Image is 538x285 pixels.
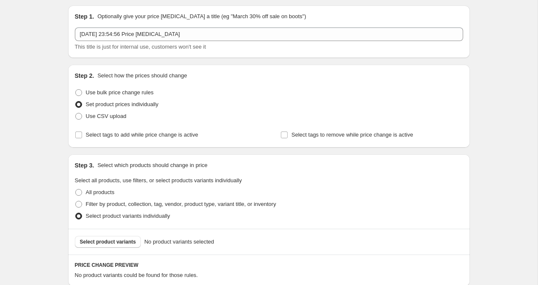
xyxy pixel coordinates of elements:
[97,71,187,80] p: Select how the prices should change
[75,161,94,170] h2: Step 3.
[75,27,463,41] input: 30% off holiday sale
[291,132,413,138] span: Select tags to remove while price change is active
[75,44,206,50] span: This title is just for internal use, customers won't see it
[75,262,463,269] h6: PRICE CHANGE PREVIEW
[86,189,115,195] span: All products
[97,12,306,21] p: Optionally give your price [MEDICAL_DATA] a title (eg "March 30% off sale on boots")
[144,238,214,246] span: No product variants selected
[75,272,198,278] span: No product variants could be found for those rules.
[86,213,170,219] span: Select product variants individually
[86,101,159,107] span: Set product prices individually
[75,236,141,248] button: Select product variants
[86,113,126,119] span: Use CSV upload
[86,89,154,96] span: Use bulk price change rules
[86,201,276,207] span: Filter by product, collection, tag, vendor, product type, variant title, or inventory
[75,71,94,80] h2: Step 2.
[97,161,207,170] p: Select which products should change in price
[80,238,136,245] span: Select product variants
[75,12,94,21] h2: Step 1.
[86,132,198,138] span: Select tags to add while price change is active
[75,177,242,184] span: Select all products, use filters, or select products variants individually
